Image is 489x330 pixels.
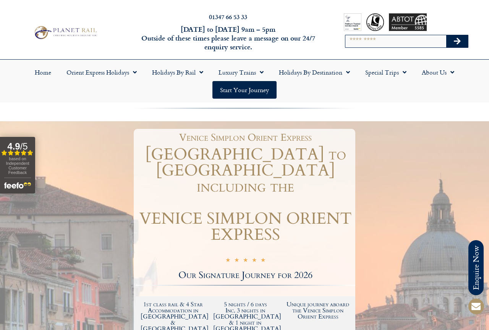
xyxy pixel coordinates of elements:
button: Search [446,35,468,47]
a: Luxury Trains [211,63,271,81]
nav: Menu [4,63,485,99]
h1: [GEOGRAPHIC_DATA] to [GEOGRAPHIC_DATA] including the VENICE SIMPLON ORIENT EXPRESS [136,146,355,243]
a: About Us [414,63,462,81]
i: ☆ [225,257,230,265]
i: ☆ [234,257,239,265]
h2: Unique journey aboard the Venice Simplon Orient Express [285,301,350,320]
h1: Venice Simplon Orient Express [139,133,351,143]
img: Planet Rail Train Holidays Logo [32,24,98,41]
i: ☆ [252,257,257,265]
a: Orient Express Holidays [59,63,144,81]
a: Holidays by Rail [144,63,211,81]
a: Home [27,63,59,81]
i: ☆ [261,257,266,265]
a: 01347 66 53 33 [209,12,247,21]
i: ☆ [243,257,248,265]
a: Start your Journey [212,81,277,99]
a: Holidays by Destination [271,63,358,81]
h6: [DATE] to [DATE] 9am – 5pm Outside of these times please leave a message on our 24/7 enquiry serv... [132,25,324,52]
a: Special Trips [358,63,414,81]
div: 5/5 [225,255,266,265]
h2: Our Signature Journey for 2026 [136,271,355,280]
